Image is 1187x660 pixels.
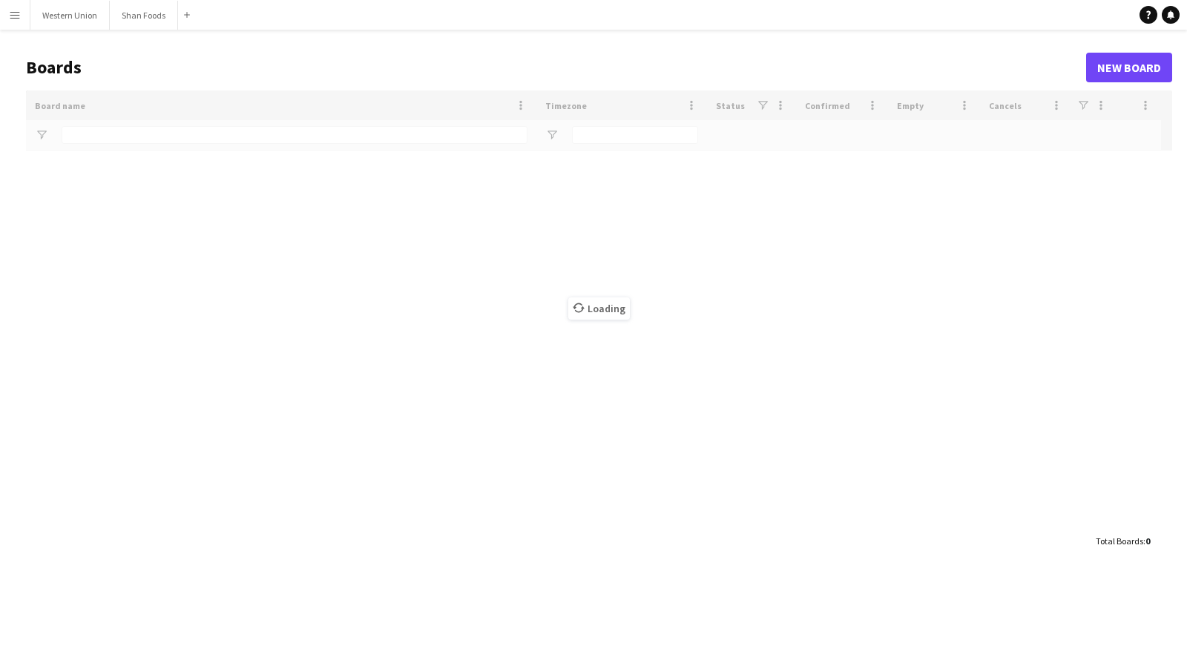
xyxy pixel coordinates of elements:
[26,56,1086,79] h1: Boards
[1096,527,1150,555] div: :
[1086,53,1172,82] a: New Board
[568,297,630,320] span: Loading
[110,1,178,30] button: Shan Foods
[1145,535,1150,547] span: 0
[30,1,110,30] button: Western Union
[1096,535,1143,547] span: Total Boards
